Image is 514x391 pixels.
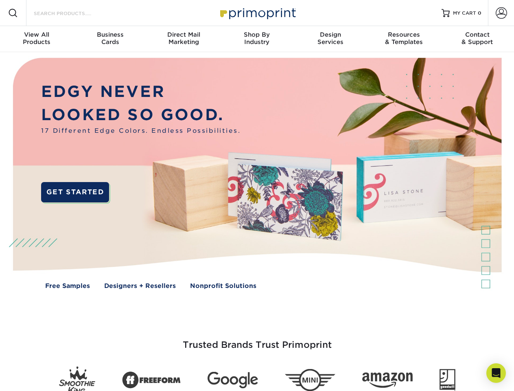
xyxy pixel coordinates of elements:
span: 17 Different Edge Colors. Endless Possibilities. [41,126,241,136]
span: Direct Mail [147,31,220,38]
img: Primoprint [217,4,298,22]
a: Direct MailMarketing [147,26,220,52]
span: Shop By [220,31,293,38]
div: & Templates [367,31,440,46]
div: Services [294,31,367,46]
p: EDGY NEVER [41,80,241,103]
h3: Trusted Brands Trust Primoprint [19,320,495,360]
a: DesignServices [294,26,367,52]
div: Open Intercom Messenger [486,363,506,383]
div: Cards [73,31,147,46]
span: Resources [367,31,440,38]
a: Contact& Support [441,26,514,52]
input: SEARCH PRODUCTS..... [33,8,112,18]
span: MY CART [453,10,476,17]
div: Industry [220,31,293,46]
a: Nonprofit Solutions [190,281,256,291]
a: Free Samples [45,281,90,291]
span: Contact [441,31,514,38]
span: Design [294,31,367,38]
a: Designers + Resellers [104,281,176,291]
div: & Support [441,31,514,46]
a: Shop ByIndustry [220,26,293,52]
a: Resources& Templates [367,26,440,52]
div: Marketing [147,31,220,46]
img: Google [208,372,258,389]
span: 0 [478,10,481,16]
img: Goodwill [440,369,455,391]
p: LOOKED SO GOOD. [41,103,241,127]
img: Amazon [362,373,413,388]
a: BusinessCards [73,26,147,52]
span: Business [73,31,147,38]
a: GET STARTED [41,182,109,202]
